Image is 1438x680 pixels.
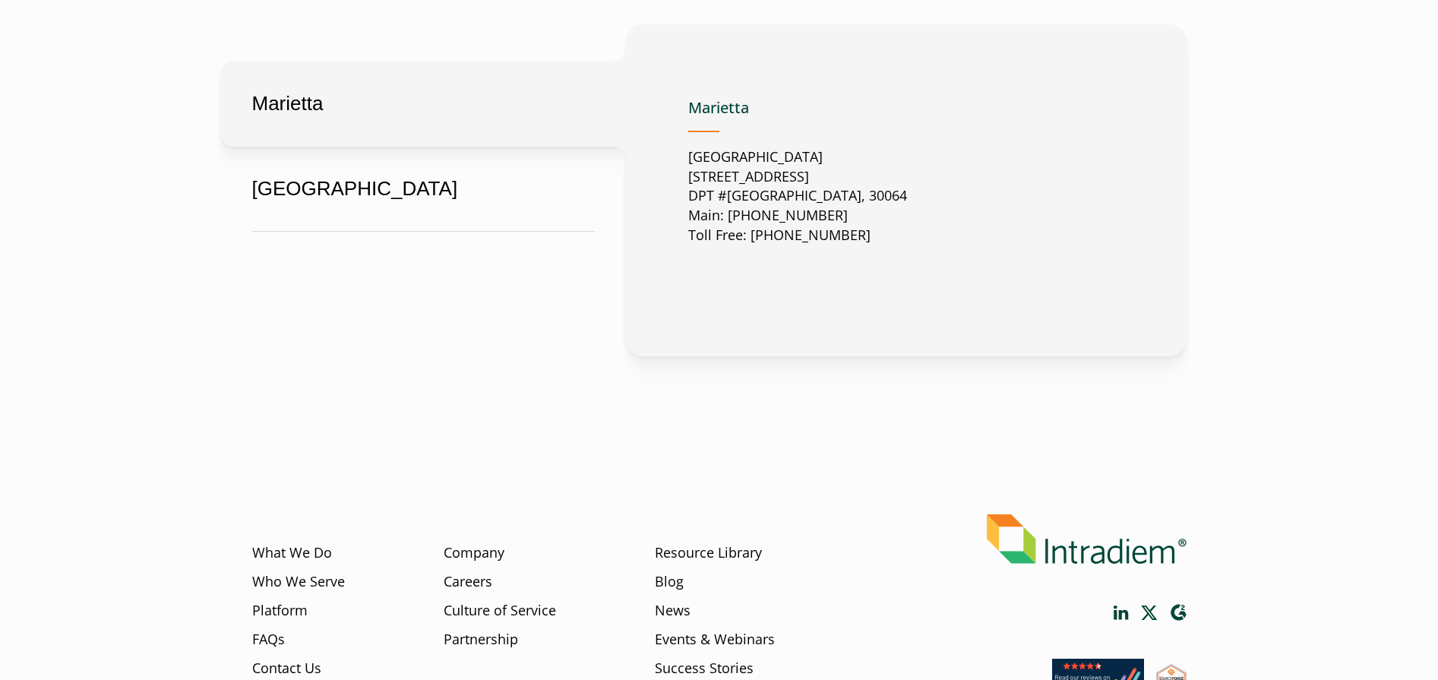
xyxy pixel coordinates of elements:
a: FAQs [252,630,285,650]
a: News [655,601,691,621]
a: Company [444,543,504,563]
a: Careers [444,572,492,592]
a: Platform [252,601,308,621]
a: Link opens in a new window [1114,606,1129,620]
a: Link opens in a new window [1141,606,1158,620]
button: Marietta [221,61,626,147]
h4: Marietta [688,99,907,132]
a: What We Do [252,543,332,563]
a: Contact Us [252,659,321,678]
a: Culture of Service [444,601,556,621]
p: [GEOGRAPHIC_DATA] [STREET_ADDRESS] DPT #[GEOGRAPHIC_DATA], 30064 Main: [PHONE_NUMBER] Toll Free: ... [688,147,907,246]
a: Partnership [444,630,518,650]
a: Resource Library [655,543,762,563]
a: Link opens in a new window [1170,604,1187,621]
button: [GEOGRAPHIC_DATA] [221,146,626,232]
a: Events & Webinars [655,630,775,650]
a: Success Stories [655,659,754,678]
a: Who We Serve [252,572,345,592]
img: Intradiem [987,514,1187,564]
a: Blog [655,572,684,592]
